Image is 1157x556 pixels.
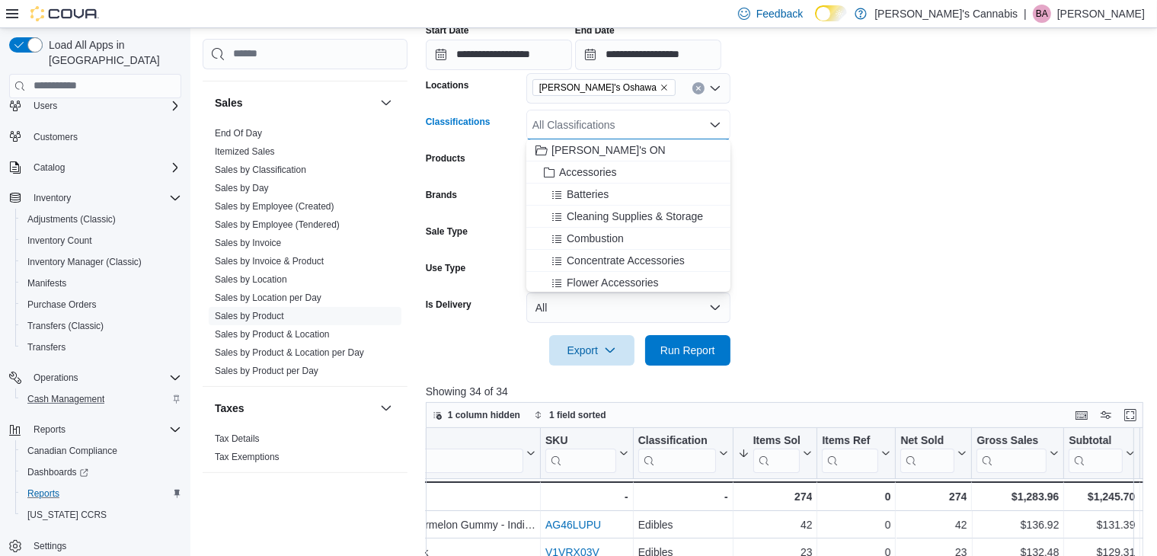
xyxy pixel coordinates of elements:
[377,398,395,417] button: Taxes
[448,409,520,421] span: 1 column hidden
[426,225,468,238] label: Sale Type
[426,116,491,128] label: Classifications
[215,400,374,415] button: Taxes
[426,384,1151,399] p: Showing 34 of 34
[575,24,615,37] label: End Date
[27,277,66,289] span: Manifests
[559,165,616,180] span: Accessories
[21,232,181,250] span: Inventory Count
[21,210,122,228] a: Adjustments (Classic)
[215,254,324,267] span: Sales by Invoice & Product
[215,127,262,138] a: End Of Day
[545,519,601,531] a: AG46LUPU
[526,161,730,184] button: Accessories
[526,184,730,206] button: Batteries
[215,433,260,443] a: Tax Details
[27,487,59,500] span: Reports
[215,291,321,303] span: Sales by Location per Day
[215,236,281,248] span: Sales by Invoice
[215,309,284,321] span: Sales by Product
[822,516,890,534] div: 0
[15,483,187,504] button: Reports
[215,451,280,462] a: Tax Exemptions
[215,181,269,193] span: Sales by Day
[27,393,104,405] span: Cash Management
[34,161,65,174] span: Catalog
[15,315,187,337] button: Transfers (Classic)
[1036,5,1048,23] span: BA
[567,253,685,268] span: Concentrate Accessories
[3,367,187,388] button: Operations
[737,433,812,472] button: Items Sold
[3,95,187,117] button: Users
[1121,406,1139,424] button: Enter fullscreen
[43,37,181,68] span: Load All Apps in [GEOGRAPHIC_DATA]
[575,40,721,70] input: Press the down key to open a popover containing a calendar.
[27,158,71,177] button: Catalog
[34,372,78,384] span: Operations
[1072,406,1091,424] button: Keyboard shortcuts
[27,189,181,207] span: Inventory
[1033,5,1051,23] div: Brandon Arrigo
[638,487,727,506] div: -
[27,420,72,439] button: Reports
[15,504,187,526] button: [US_STATE] CCRS
[753,433,800,448] div: Items Sold
[27,509,107,521] span: [US_STATE] CCRS
[15,230,187,251] button: Inventory Count
[21,210,181,228] span: Adjustments (Classic)
[27,97,181,115] span: Users
[549,409,606,421] span: 1 field sorted
[34,131,78,143] span: Customers
[976,487,1059,506] div: $1,283.96
[215,450,280,462] span: Tax Exemptions
[976,433,1059,472] button: Gross Sales
[15,337,187,358] button: Transfers
[27,213,116,225] span: Adjustments (Classic)
[822,487,890,506] div: 0
[215,200,334,211] a: Sales by Employee (Created)
[215,145,275,156] a: Itemized Sales
[900,433,967,472] button: Net Sold
[645,335,730,366] button: Run Report
[27,97,63,115] button: Users
[900,433,954,448] div: Net Sold
[30,6,99,21] img: Cova
[21,390,110,408] a: Cash Management
[15,273,187,294] button: Manifests
[1069,516,1135,534] div: $131.39
[215,126,262,139] span: End Of Day
[21,463,181,481] span: Dashboards
[822,433,878,448] div: Items Ref
[34,423,66,436] span: Reports
[567,275,659,290] span: Flower Accessories
[203,123,408,385] div: Sales
[27,128,84,146] a: Customers
[526,139,730,161] button: [PERSON_NAME]'s ON
[874,5,1018,23] p: [PERSON_NAME]'s Cannabis
[15,440,187,462] button: Canadian Compliance
[34,100,57,112] span: Users
[526,250,730,272] button: Concentrate Accessories
[526,292,730,323] button: All
[21,253,181,271] span: Inventory Manager (Classic)
[1097,406,1115,424] button: Display options
[3,187,187,209] button: Inventory
[709,119,721,131] button: Close list of options
[756,6,803,21] span: Feedback
[21,338,181,356] span: Transfers
[900,516,967,534] div: 42
[426,189,457,201] label: Brands
[551,142,666,158] span: [PERSON_NAME]'s ON
[15,462,187,483] a: Dashboards
[638,433,715,472] div: Classification
[215,347,364,357] a: Sales by Product & Location per Day
[21,317,181,335] span: Transfers (Classic)
[215,328,330,340] span: Sales by Product & Location
[27,235,92,247] span: Inventory Count
[158,433,523,448] div: Product
[638,433,715,448] div: Classification
[21,253,148,271] a: Inventory Manager (Classic)
[158,433,523,472] div: Product
[215,94,374,110] button: Sales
